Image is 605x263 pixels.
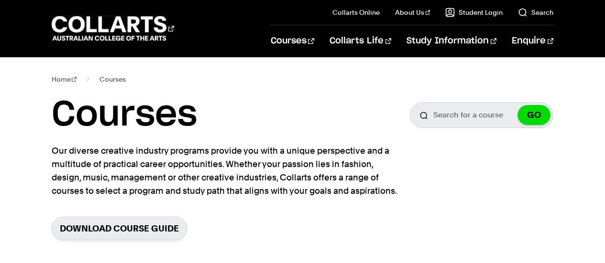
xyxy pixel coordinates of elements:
a: About Us [395,8,430,17]
a: Download Course Guide [52,217,187,240]
button: GO [517,105,550,125]
a: Study Information [407,25,496,57]
a: Courses [271,25,314,57]
a: Home [52,73,77,86]
a: Enquire [512,25,553,57]
span: Courses [99,73,126,86]
a: Student Login [445,8,503,17]
input: Search for a course [410,102,553,128]
a: Search [518,8,553,17]
h1: Courses [52,94,197,137]
a: Collarts Life [330,25,391,57]
p: Our diverse creative industry programs provide you with a unique perspective and a multitude of p... [52,144,401,198]
div: Go to homepage [52,15,174,42]
a: Collarts Online [332,8,380,17]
